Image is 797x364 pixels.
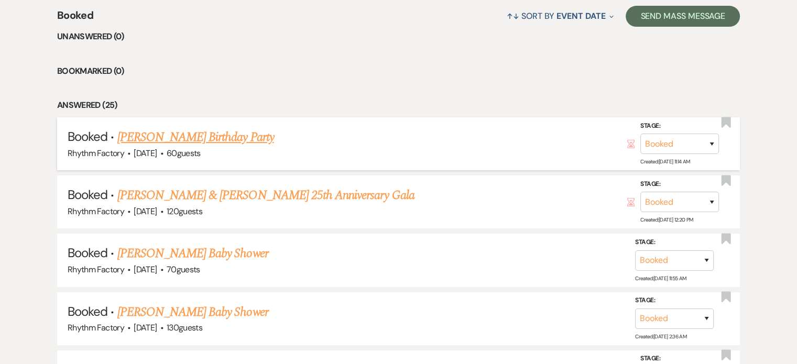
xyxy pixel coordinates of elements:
[68,186,107,203] span: Booked
[635,274,686,281] span: Created: [DATE] 11:55 AM
[134,206,157,217] span: [DATE]
[117,128,274,147] a: [PERSON_NAME] Birthday Party
[68,245,107,261] span: Booked
[640,120,719,132] label: Stage:
[640,179,719,190] label: Stage:
[57,30,740,43] li: Unanswered (0)
[68,264,124,275] span: Rhythm Factory
[134,148,157,159] span: [DATE]
[626,6,740,27] button: Send Mass Message
[635,237,714,248] label: Stage:
[68,303,107,319] span: Booked
[640,158,690,165] span: Created: [DATE] 11:14 AM
[117,244,268,263] a: [PERSON_NAME] Baby Shower
[635,295,714,306] label: Stage:
[640,216,693,223] span: Created: [DATE] 12:20 PM
[167,148,201,159] span: 60 guests
[68,322,124,333] span: Rhythm Factory
[68,128,107,145] span: Booked
[134,322,157,333] span: [DATE]
[635,333,686,340] span: Created: [DATE] 2:36 AM
[507,10,519,21] span: ↑↓
[57,98,740,112] li: Answered (25)
[117,186,414,205] a: [PERSON_NAME] & [PERSON_NAME] 25th Anniversary Gala
[57,7,93,30] span: Booked
[117,303,268,322] a: [PERSON_NAME] Baby Shower
[167,322,202,333] span: 130 guests
[57,64,740,78] li: Bookmarked (0)
[503,2,618,30] button: Sort By Event Date
[68,148,124,159] span: Rhythm Factory
[167,264,200,275] span: 70 guests
[167,206,202,217] span: 120 guests
[134,264,157,275] span: [DATE]
[68,206,124,217] span: Rhythm Factory
[556,10,605,21] span: Event Date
